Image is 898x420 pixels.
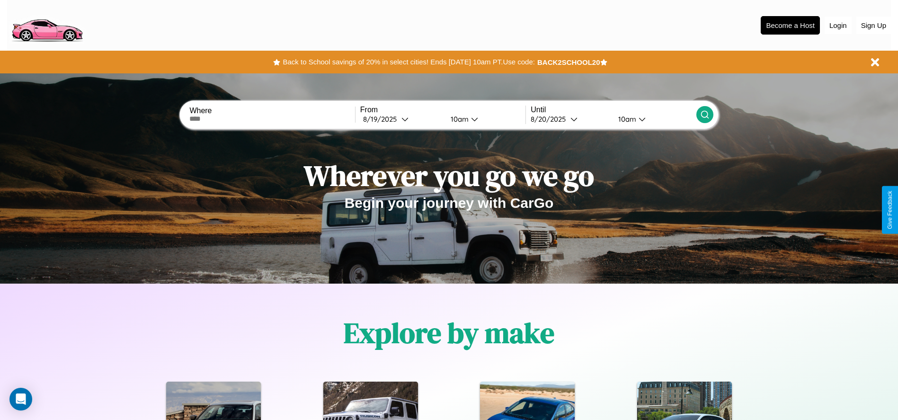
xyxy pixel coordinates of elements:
[761,16,820,35] button: Become a Host
[443,114,526,124] button: 10am
[7,5,87,44] img: logo
[9,388,32,411] div: Open Intercom Messenger
[825,17,852,34] button: Login
[280,55,537,69] button: Back to School savings of 20% in select cities! Ends [DATE] 10am PT.Use code:
[531,115,570,124] div: 8 / 20 / 2025
[363,115,401,124] div: 8 / 19 / 2025
[537,58,600,66] b: BACK2SCHOOL20
[446,115,471,124] div: 10am
[360,114,443,124] button: 8/19/2025
[189,107,355,115] label: Where
[531,106,696,114] label: Until
[360,106,525,114] label: From
[344,313,554,352] h1: Explore by make
[611,114,696,124] button: 10am
[613,115,639,124] div: 10am
[887,191,893,229] div: Give Feedback
[856,17,891,34] button: Sign Up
